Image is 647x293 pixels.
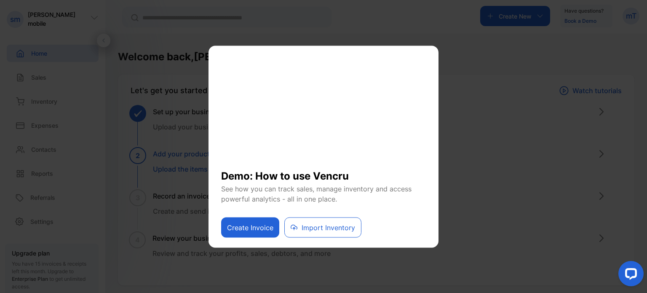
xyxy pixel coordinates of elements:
[221,183,426,204] p: See how you can track sales, manage inventory and access powerful analytics - all in one place.
[221,217,279,237] button: Create Invoice
[284,217,361,237] button: Import Inventory
[221,161,426,183] h1: Demo: How to use Vencru
[221,56,426,161] iframe: YouTube video player
[612,258,647,293] iframe: LiveChat chat widget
